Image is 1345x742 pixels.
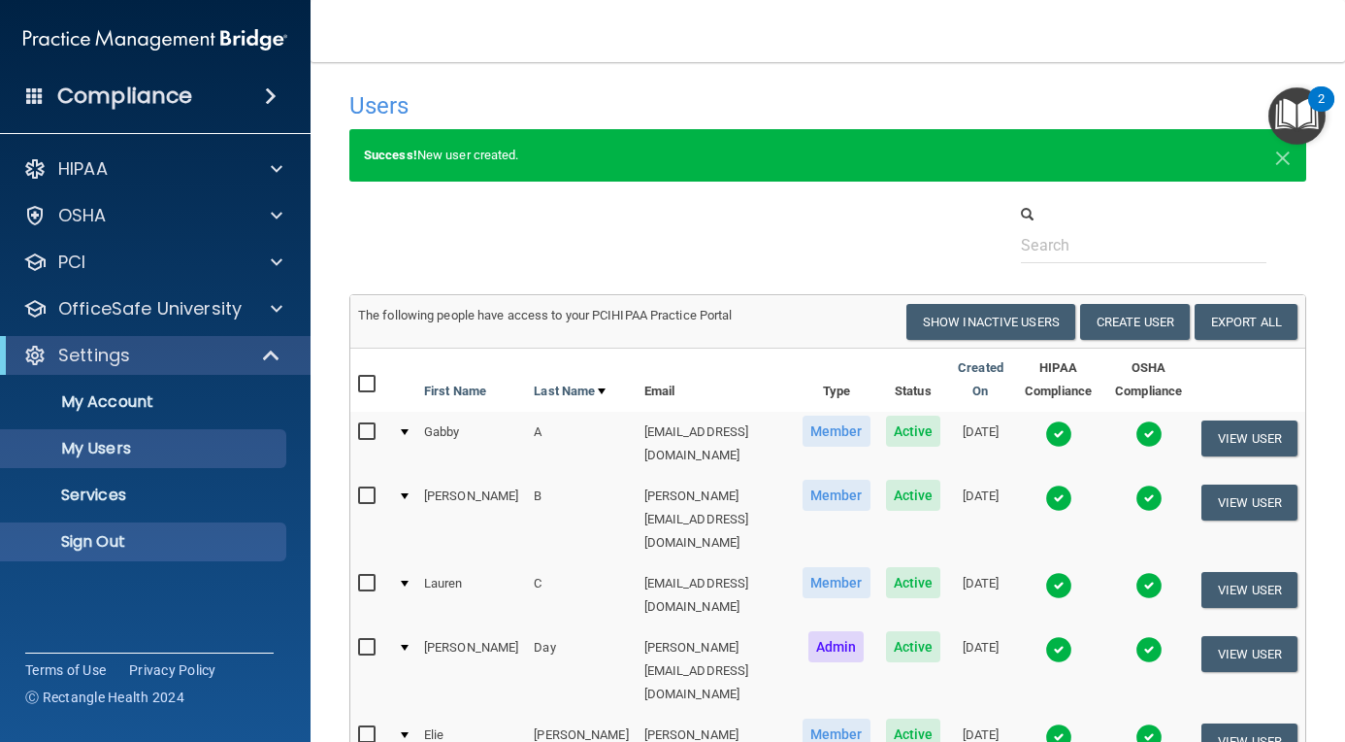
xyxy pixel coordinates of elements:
[358,308,733,322] span: The following people have access to your PCIHIPAA Practice Portal
[948,627,1013,715] td: [DATE]
[1009,604,1322,682] iframe: Drift Widget Chat Controller
[886,480,941,511] span: Active
[25,660,106,680] a: Terms of Use
[948,563,1013,627] td: [DATE]
[526,476,636,563] td: B
[416,563,526,627] td: Lauren
[1268,87,1326,145] button: Open Resource Center, 2 new notifications
[1201,485,1297,521] button: View User
[57,83,192,110] h4: Compliance
[1013,349,1103,412] th: HIPAA Compliance
[23,20,287,59] img: PMB logo
[13,532,278,552] p: Sign Out
[637,412,795,476] td: [EMAIL_ADDRESS][DOMAIN_NAME]
[803,416,870,447] span: Member
[13,439,278,458] p: My Users
[25,688,184,707] span: Ⓒ Rectangle Health 2024
[534,380,606,403] a: Last Name
[1021,227,1266,263] input: Search
[637,476,795,563] td: [PERSON_NAME][EMAIL_ADDRESS][DOMAIN_NAME]
[956,356,1005,403] a: Created On
[526,563,636,627] td: C
[803,480,870,511] span: Member
[906,304,1075,340] button: Show Inactive Users
[1201,572,1297,608] button: View User
[1045,421,1072,448] img: tick.e7d51cea.svg
[349,129,1306,182] div: New user created.
[58,344,130,367] p: Settings
[948,476,1013,563] td: [DATE]
[58,251,85,274] p: PCI
[1274,144,1292,167] button: Close
[416,627,526,715] td: [PERSON_NAME]
[129,660,216,680] a: Privacy Policy
[1103,349,1194,412] th: OSHA Compliance
[1045,485,1072,512] img: tick.e7d51cea.svg
[23,157,282,181] a: HIPAA
[23,344,281,367] a: Settings
[416,412,526,476] td: Gabby
[1080,304,1190,340] button: Create User
[364,148,417,162] strong: Success!
[886,567,941,598] span: Active
[637,349,795,412] th: Email
[637,627,795,715] td: [PERSON_NAME][EMAIL_ADDRESS][DOMAIN_NAME]
[416,476,526,563] td: [PERSON_NAME]
[526,627,636,715] td: Day
[13,392,278,412] p: My Account
[58,297,242,320] p: OfficeSafe University
[526,412,636,476] td: A
[1135,485,1163,512] img: tick.e7d51cea.svg
[1201,421,1297,456] button: View User
[1195,304,1297,340] a: Export All
[23,297,282,320] a: OfficeSafe University
[58,204,107,227] p: OSHA
[886,631,941,662] span: Active
[878,349,949,412] th: Status
[948,412,1013,476] td: [DATE]
[1318,99,1325,124] div: 2
[58,157,108,181] p: HIPAA
[349,93,896,118] h4: Users
[1274,136,1292,175] span: ×
[23,204,282,227] a: OSHA
[23,251,282,274] a: PCI
[424,380,486,403] a: First Name
[795,349,878,412] th: Type
[13,486,278,505] p: Services
[1135,572,1163,599] img: tick.e7d51cea.svg
[808,631,865,662] span: Admin
[1045,572,1072,599] img: tick.e7d51cea.svg
[803,567,870,598] span: Member
[637,563,795,627] td: [EMAIL_ADDRESS][DOMAIN_NAME]
[1135,421,1163,448] img: tick.e7d51cea.svg
[886,416,941,447] span: Active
